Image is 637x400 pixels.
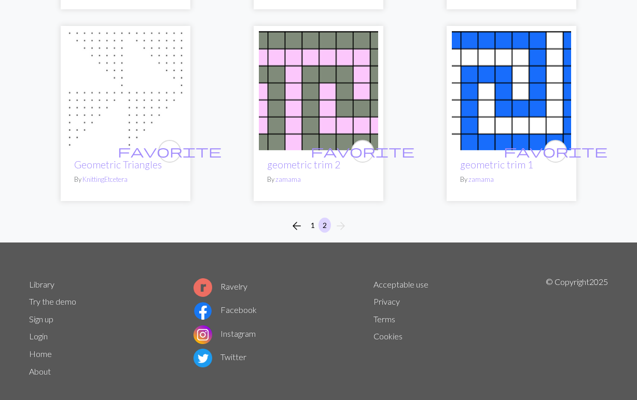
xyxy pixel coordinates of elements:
[66,31,185,150] img: Geometric Triangles
[193,302,212,320] img: Facebook logo
[193,352,246,362] a: Twitter
[193,325,212,344] img: Instagram logo
[193,305,257,315] a: Facebook
[29,366,51,376] a: About
[193,349,212,367] img: Twitter logo
[373,296,400,306] a: Privacy
[193,278,212,297] img: Ravelry logo
[452,31,571,150] img: geometric trim 1
[74,159,162,170] a: Geometric Triangles
[158,140,181,163] button: favourite
[460,159,533,170] a: geometric trim 1
[118,141,221,162] i: favourite
[29,296,76,306] a: Try the demo
[290,219,303,233] span: arrow_back
[286,218,351,234] nav: Page navigation
[74,175,177,184] p: By
[373,279,428,289] a: Acceptable use
[460,175,563,184] p: By
[351,140,374,163] button: favourite
[29,314,53,324] a: Sign up
[318,218,331,233] button: 2
[290,220,303,232] i: Previous
[66,84,185,94] a: Geometric Triangles
[193,328,256,338] a: Instagram
[311,141,414,162] i: favourite
[267,159,340,170] a: geometric trim 2
[82,175,128,183] a: KnittingEtcetera
[546,276,608,380] p: © Copyright 2025
[118,143,221,159] span: favorite
[504,141,607,162] i: favourite
[468,175,494,183] a: zamama
[259,84,378,94] a: geometric trim 2
[29,331,48,341] a: Login
[267,175,370,184] p: By
[373,331,403,341] a: Cookies
[286,218,307,234] button: Previous
[193,281,247,291] a: Ravelry
[544,140,567,163] button: favourite
[29,279,54,289] a: Library
[275,175,301,183] a: zamama
[373,314,395,324] a: Terms
[452,84,571,94] a: geometric trim 1
[311,143,414,159] span: favorite
[29,349,52,359] a: Home
[504,143,607,159] span: favorite
[307,218,319,233] button: 1
[259,31,378,150] img: geometric trim 2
